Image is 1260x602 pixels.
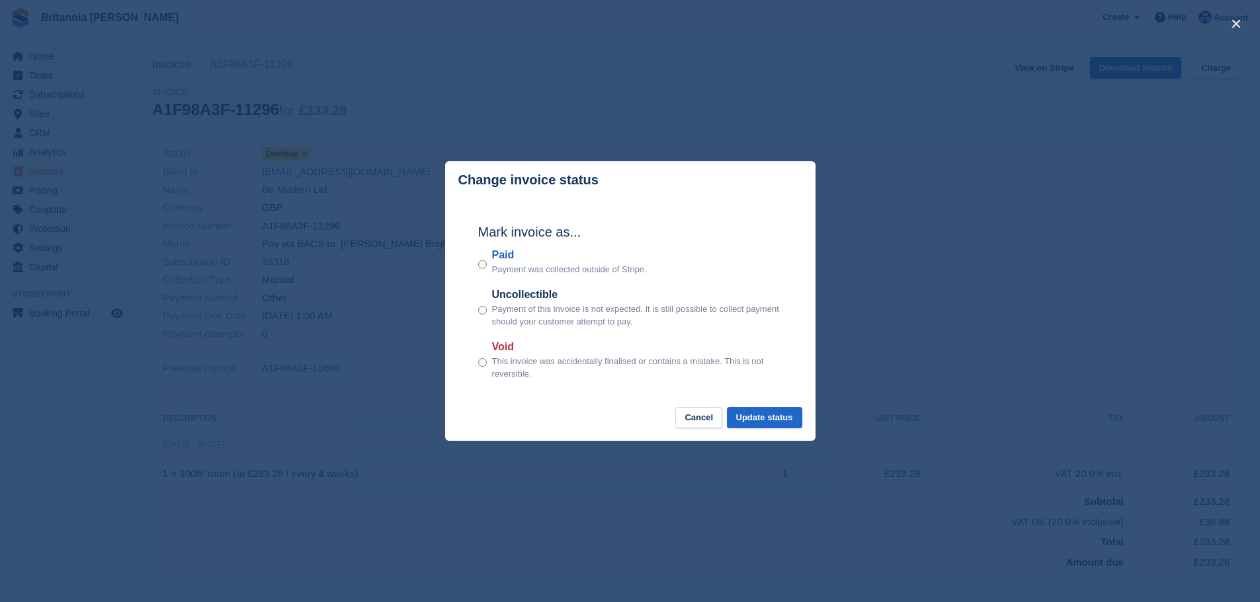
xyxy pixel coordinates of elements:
button: Update status [727,407,802,429]
label: Paid [492,247,647,263]
label: Void [492,339,782,355]
button: Cancel [675,407,722,429]
p: Change invoice status [458,172,599,188]
button: close [1226,13,1247,34]
p: Payment of this invoice is not expected. It is still possible to collect payment should your cust... [492,303,782,328]
p: Payment was collected outside of Stripe. [492,263,647,276]
p: This invoice was accidentally finalised or contains a mistake. This is not reversible. [492,355,782,381]
label: Uncollectible [492,287,782,303]
h2: Mark invoice as... [478,222,782,242]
